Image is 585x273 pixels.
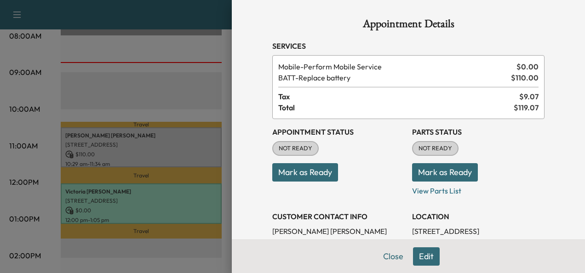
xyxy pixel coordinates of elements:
[272,163,338,182] button: Mark as Ready
[272,226,405,237] p: [PERSON_NAME] [PERSON_NAME]
[412,211,545,222] h3: LOCATION
[272,237,405,248] p: [PHONE_NUMBER]
[272,126,405,137] h3: Appointment Status
[412,163,478,182] button: Mark as Ready
[519,91,539,102] span: $ 9.07
[278,91,519,102] span: Tax
[412,226,545,237] p: [STREET_ADDRESS]
[278,72,507,83] span: Replace battery
[511,72,539,83] span: $ 110.00
[413,247,440,266] button: Edit
[413,144,458,153] span: NOT READY
[278,61,513,72] span: Perform Mobile Service
[377,247,409,266] button: Close
[412,182,545,196] p: View Parts List
[272,211,405,222] h3: CUSTOMER CONTACT INFO
[273,144,318,153] span: NOT READY
[272,18,545,33] h1: Appointment Details
[514,102,539,113] span: $ 119.07
[516,61,539,72] span: $ 0.00
[278,102,514,113] span: Total
[412,126,545,137] h3: Parts Status
[272,40,545,51] h3: Services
